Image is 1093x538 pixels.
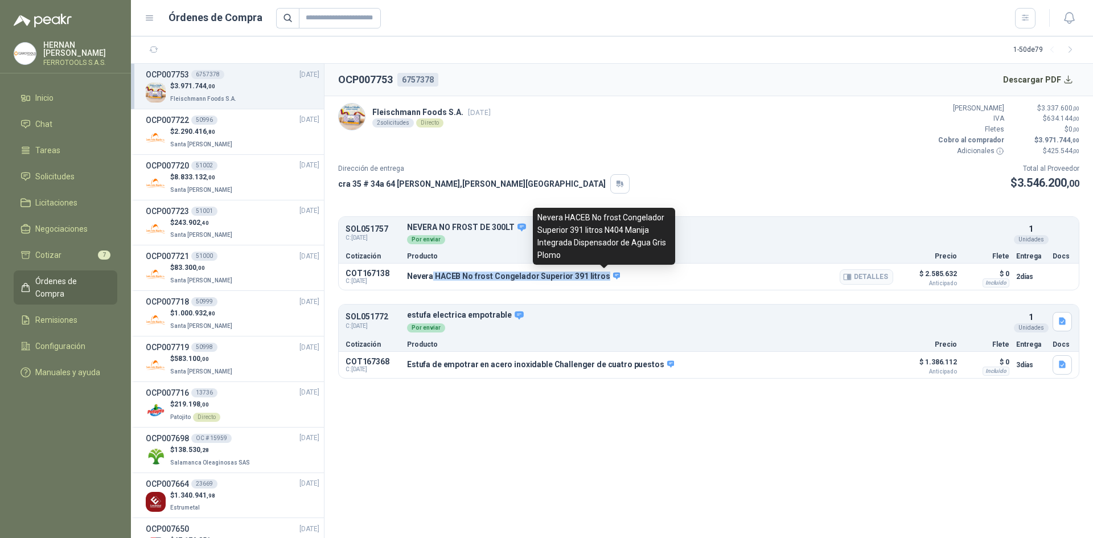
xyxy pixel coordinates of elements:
p: $ [1011,124,1079,135]
span: [DATE] [299,114,319,125]
span: Tareas [35,144,60,157]
a: Remisiones [14,309,117,331]
p: cra 35 # 34a 64 [PERSON_NAME] , [PERSON_NAME][GEOGRAPHIC_DATA] [338,178,606,190]
span: Órdenes de Compra [35,275,106,300]
img: Company Logo [14,43,36,64]
a: Inicio [14,87,117,109]
p: Entrega [1016,341,1046,348]
div: Incluido [983,367,1009,376]
span: C: [DATE] [346,366,400,373]
span: Fleischmann Foods S.A. [170,96,236,102]
div: 6757378 [397,73,438,87]
p: SOL051757 [346,225,400,233]
span: ,00 [1071,137,1079,143]
span: 3.971.744 [1038,136,1079,144]
img: Company Logo [146,128,166,148]
span: ,00 [1073,126,1079,133]
p: Fleischmann Foods S.A. [372,106,491,118]
a: Solicitudes [14,166,117,187]
span: 3.971.744 [174,82,215,90]
p: HERNAN [PERSON_NAME] [43,41,117,57]
span: ,00 [1073,148,1079,154]
div: 13736 [191,388,217,397]
span: [DATE] [299,342,319,353]
p: $ [170,490,215,501]
p: $ 2.585.632 [900,267,957,286]
p: 3 días [1016,358,1046,372]
span: [DATE] [299,433,319,443]
span: Santa [PERSON_NAME] [170,368,232,375]
span: 634.144 [1047,114,1079,122]
div: Por enviar [407,235,445,244]
span: Remisiones [35,314,77,326]
a: Licitaciones [14,192,117,213]
div: Unidades [1014,235,1049,244]
h3: OCP007718 [146,295,189,308]
h1: Órdenes de Compra [169,10,262,26]
p: Cobro al comprador [936,135,1004,146]
p: $ [170,217,235,228]
p: Docs [1053,253,1072,260]
span: Salamanca Oleaginosas SAS [170,459,250,466]
div: Incluido [983,278,1009,288]
img: Company Logo [146,83,166,102]
span: C: [DATE] [346,322,400,331]
img: Company Logo [146,401,166,421]
p: Producto [407,341,893,348]
p: Cotización [346,341,400,348]
span: [DATE] [299,206,319,216]
span: Licitaciones [35,196,77,209]
span: Solicitudes [35,170,75,183]
span: Santa [PERSON_NAME] [170,323,232,329]
h3: OCP007650 [146,523,189,535]
img: Company Logo [146,355,166,375]
a: OCP00771850999[DATE] Company Logo$1.000.932,80Santa [PERSON_NAME] [146,295,319,331]
img: Company Logo [146,492,166,512]
h2: OCP007753 [338,72,393,88]
div: 23669 [191,479,217,488]
p: $ [170,172,235,183]
span: Anticipado [900,369,957,375]
span: [DATE] [299,478,319,489]
span: ,28 [200,447,209,453]
span: Manuales y ayuda [35,366,100,379]
div: 50999 [191,297,217,306]
a: Negociaciones [14,218,117,240]
span: 7 [98,250,110,260]
p: $ 0 [964,355,1009,369]
p: COT167368 [346,357,400,366]
span: 2.290.416 [174,128,215,135]
a: OCP00766423669[DATE] Company Logo$1.340.941,98Estrumetal [146,478,319,514]
p: $ [170,399,220,410]
h3: OCP007719 [146,341,189,354]
span: Santa [PERSON_NAME] [170,141,232,147]
span: Configuración [35,340,85,352]
a: OCP0077536757378[DATE] Company Logo$3.971.744,00Fleischmann Foods S.A. [146,68,319,104]
p: $ [170,262,235,273]
span: ,80 [207,129,215,135]
p: SOL051772 [346,313,400,321]
span: 138.530 [174,446,209,454]
img: Company Logo [146,446,166,466]
p: $ [1011,146,1079,157]
span: ,40 [200,220,209,226]
span: ,00 [1073,105,1079,112]
p: $ [170,308,235,319]
h3: OCP007721 [146,250,189,262]
p: $ [1011,103,1079,114]
p: Total al Proveedor [1010,163,1079,174]
span: ,00 [200,401,209,408]
p: $ [170,354,235,364]
p: Flete [964,341,1009,348]
span: ,00 [207,83,215,89]
span: [DATE] [299,297,319,307]
p: COT167138 [346,269,400,278]
p: 2 días [1016,270,1046,284]
div: Directo [416,118,443,128]
span: Santa [PERSON_NAME] [170,277,232,284]
span: Santa [PERSON_NAME] [170,187,232,193]
img: Logo peakr [14,14,72,27]
p: $ [1011,113,1079,124]
span: [DATE] [299,69,319,80]
h3: OCP007722 [146,114,189,126]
